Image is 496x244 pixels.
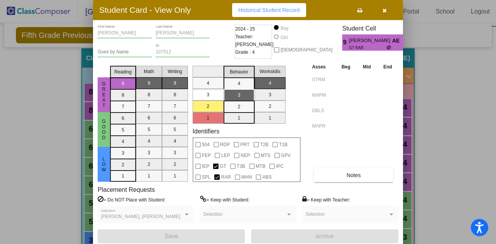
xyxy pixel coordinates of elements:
[251,229,398,243] button: Archive
[302,196,350,203] label: = Keep with Teacher:
[100,156,107,172] span: low
[221,172,231,182] span: RAR
[349,37,392,45] span: [PERSON_NAME]
[310,63,335,71] th: Asses
[342,25,410,32] h3: Student Cell
[220,140,230,149] span: RDP
[241,172,252,182] span: MHN
[99,5,191,15] h3: Student Card - View Only
[314,168,393,182] button: Notes
[262,172,272,182] span: ABS
[202,172,211,182] span: SPL
[280,25,289,32] div: Boy
[156,49,210,55] input: Enter ID
[235,25,255,33] span: 2024 - 25
[100,81,107,108] span: great
[101,214,180,219] span: [PERSON_NAME], [PERSON_NAME]
[342,38,349,47] span: 9
[335,63,356,71] th: Beg
[98,49,152,55] input: goes by name
[280,34,288,41] div: Girl
[202,162,209,171] span: IEP
[220,162,226,171] span: GT
[98,186,155,193] label: Placement Requests
[235,33,274,48] span: Teacher: [PERSON_NAME]
[316,233,334,239] span: Archive
[281,151,291,160] span: GPV
[346,172,361,178] span: Notes
[240,140,250,149] span: PRT
[356,63,377,71] th: Mid
[279,140,288,149] span: T1B
[276,162,284,171] span: IPC
[235,48,255,56] span: Grade : 4
[312,105,333,116] input: assessment
[281,45,332,55] span: [DEMOGRAPHIC_DATA]
[261,151,270,160] span: MTS
[238,7,300,13] span: Historical Student Record
[200,196,250,203] label: = Keep with Student:
[232,3,306,17] button: Historical Student Record
[164,233,178,239] span: Save
[260,140,269,149] span: T2B
[312,89,333,101] input: assessment
[349,45,387,51] span: GT RAR
[98,229,245,243] button: Save
[202,151,211,160] span: FEP
[100,119,107,140] span: Good
[256,162,265,171] span: MTB
[202,140,210,149] span: 504
[392,37,403,45] span: AE
[221,151,230,160] span: LEP
[193,128,219,135] label: Identifiers
[241,151,250,160] span: NEP
[98,196,165,203] label: = Do NOT Place with Student:
[237,162,245,171] span: T3B
[403,38,410,47] span: 3
[377,63,398,71] th: End
[312,120,333,132] input: assessment
[312,74,333,85] input: assessment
